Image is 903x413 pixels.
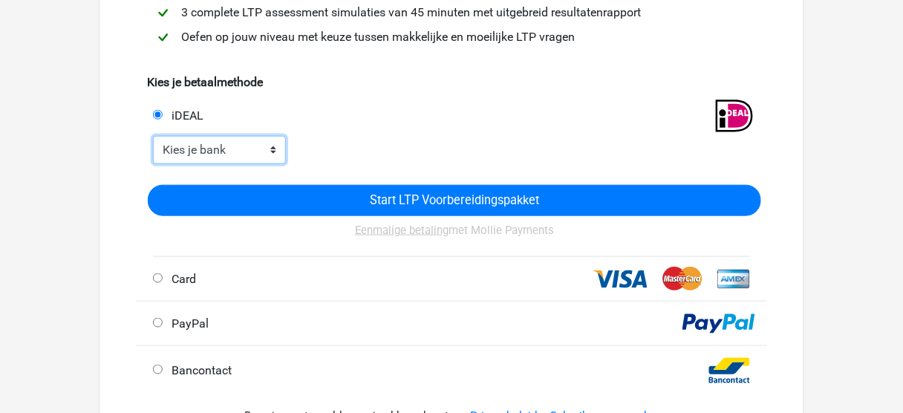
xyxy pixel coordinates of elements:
span: PayPal [166,316,209,331]
div: met Mollie Payments [148,216,761,256]
img: checkmark [154,4,172,22]
span: iDEAL [166,108,203,123]
span: Bancontact [166,363,232,377]
input: Start LTP Voorbereidingspakket [148,185,761,216]
img: checkmark [154,28,172,47]
u: Eenmalige betaling [355,224,449,237]
span: 3 complete LTP assessment simulaties van 45 minuten met uitgebreid resultatenrapport [175,5,647,19]
span: Oefen op jouw niveau met keuze tussen makkelijke en moeilijke LTP vragen [175,30,581,44]
span: Card [166,272,196,286]
b: Kies je betaalmethode [147,75,263,89]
